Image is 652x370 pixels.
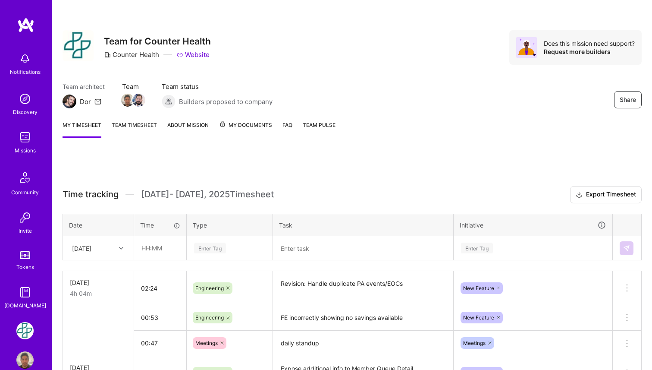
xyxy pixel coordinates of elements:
div: [DATE] [72,244,91,253]
div: Community [11,188,39,197]
a: Team timesheet [112,120,157,138]
h3: Team for Counter Health [104,36,211,47]
div: Enter Tag [194,241,226,255]
div: Discovery [13,108,38,117]
button: Export Timesheet [570,186,642,203]
i: icon Download [576,190,583,199]
input: HH:MM [134,332,186,354]
span: Meetings [195,340,218,346]
a: Team Member Avatar [122,93,133,108]
div: [DATE] [70,278,127,287]
img: bell [16,50,34,67]
input: HH:MM [135,237,186,259]
div: Tokens [16,262,34,272]
textarea: Revision: Handle duplicate PA events/EOCs [274,272,452,304]
span: New Feature [463,285,494,291]
div: 4h 04m [70,289,127,298]
img: teamwork [16,129,34,146]
img: Avatar [516,37,537,58]
i: icon CompanyGray [104,51,111,58]
span: Team status [162,82,273,91]
span: Team architect [63,82,105,91]
div: Request more builders [544,47,635,56]
span: Team [122,82,144,91]
div: Initiative [460,220,606,230]
span: Builders proposed to company [179,97,273,106]
input: HH:MM [134,277,186,300]
a: Team Member Avatar [133,93,144,108]
a: User Avatar [14,351,36,369]
img: discovery [16,90,34,108]
span: [DATE] - [DATE] , 2025 Timesheet [141,189,274,200]
img: Team Architect [63,95,76,108]
div: Missions [15,146,36,155]
span: My Documents [219,120,272,130]
input: HH:MM [134,306,186,329]
a: Team Pulse [303,120,335,138]
div: Time [140,221,180,230]
img: Community [15,167,35,188]
img: guide book [16,284,34,301]
span: Meetings [463,340,486,346]
a: About Mission [167,120,209,138]
a: My Documents [219,120,272,138]
i: icon Chevron [119,246,123,250]
img: logo [17,17,34,33]
th: Type [187,214,273,236]
button: Share [614,91,642,108]
img: Company Logo [63,30,94,61]
textarea: FE incorrectly showing no savings available [274,306,452,330]
span: Engineering [195,314,224,321]
span: Team Pulse [303,122,335,128]
div: Notifications [10,67,41,76]
span: Share [620,95,636,104]
span: Time tracking [63,189,119,200]
img: User Avatar [16,351,34,369]
a: FAQ [282,120,292,138]
a: My timesheet [63,120,101,138]
img: Team Member Avatar [132,94,145,107]
img: Builders proposed to company [162,95,176,108]
img: Invite [16,209,34,226]
img: tokens [20,251,30,259]
th: Date [63,214,134,236]
div: Invite [19,226,32,235]
img: Counter Health: Team for Counter Health [16,322,34,339]
div: Enter Tag [461,241,493,255]
i: icon Mail [94,98,101,105]
div: Does this mission need support? [544,39,635,47]
img: Submit [623,245,630,252]
div: [DOMAIN_NAME] [4,301,46,310]
a: Website [176,50,210,59]
th: Task [273,214,454,236]
span: Engineering [195,285,224,291]
div: Counter Health [104,50,159,59]
span: New Feature [463,314,494,321]
textarea: daily standup [274,332,452,355]
a: Counter Health: Team for Counter Health [14,322,36,339]
div: Dor [80,97,91,106]
img: Team Member Avatar [121,94,134,107]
